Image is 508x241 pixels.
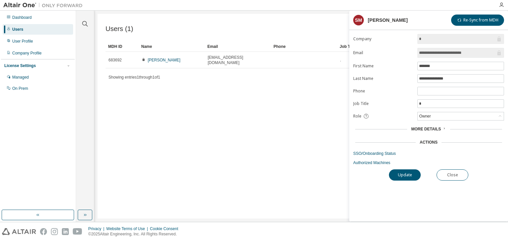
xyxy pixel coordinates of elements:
span: Role [353,114,361,119]
img: youtube.svg [73,228,82,235]
div: On Prem [12,86,28,91]
p: © 2025 Altair Engineering, Inc. All Rights Reserved. [88,231,182,237]
span: Users (1) [106,25,133,33]
button: Re-Sync from MDH [451,15,504,26]
label: Phone [353,88,413,94]
div: User Profile [12,39,33,44]
img: Altair One [3,2,86,9]
div: Phone [274,41,334,52]
div: Cookie Consent [150,226,182,231]
label: Email [353,50,413,55]
div: Website Terms of Use [106,226,150,231]
div: Job Title [340,41,401,52]
div: License Settings [4,63,36,68]
div: Owner [418,112,504,120]
div: Privacy [88,226,106,231]
button: Update [389,169,421,181]
img: altair_logo.svg [2,228,36,235]
span: 683692 [108,57,122,63]
span: More Details [411,127,441,131]
button: Close [437,169,468,181]
a: Authorized Machines [353,160,504,165]
div: MDH ID [108,41,136,52]
label: Job Title [353,101,413,106]
div: SM [353,15,364,25]
label: Last Name [353,76,413,81]
div: Managed [12,75,29,80]
img: linkedin.svg [62,228,69,235]
a: SSO/Onboarding Status [353,151,504,156]
span: [EMAIL_ADDRESS][DOMAIN_NAME] [208,55,268,65]
span: Showing entries 1 through 1 of 1 [108,75,160,80]
label: First Name [353,63,413,69]
span: . [340,57,341,63]
label: Company [353,36,413,42]
div: Actions [420,140,438,145]
div: Name [141,41,202,52]
img: instagram.svg [51,228,58,235]
div: [PERSON_NAME] [368,17,408,23]
a: [PERSON_NAME] [148,58,181,62]
div: Dashboard [12,15,32,20]
div: Email [207,41,268,52]
div: Company Profile [12,51,42,56]
div: Users [12,27,23,32]
div: Owner [418,113,432,120]
img: facebook.svg [40,228,47,235]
